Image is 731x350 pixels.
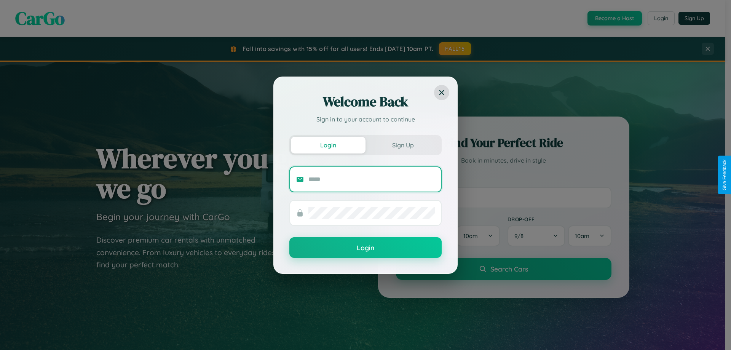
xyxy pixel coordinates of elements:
[365,137,440,153] button: Sign Up
[289,93,442,111] h2: Welcome Back
[291,137,365,153] button: Login
[722,160,727,190] div: Give Feedback
[289,115,442,124] p: Sign in to your account to continue
[289,237,442,258] button: Login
